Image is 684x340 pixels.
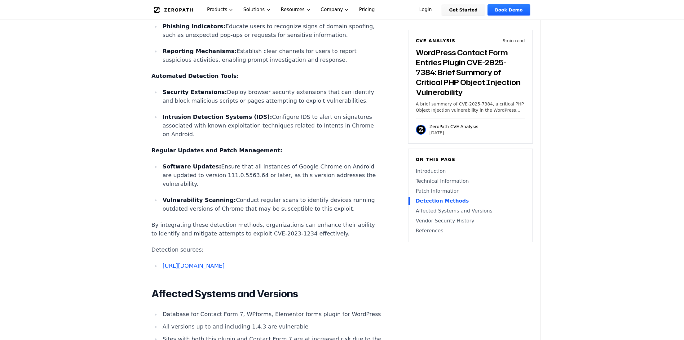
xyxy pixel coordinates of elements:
a: Get Started [442,4,485,16]
a: References [416,227,525,235]
a: Technical Information [416,177,525,185]
p: ZeroPath CVE Analysis [430,123,479,130]
a: Vendor Security History [416,217,525,225]
h6: CVE Analysis [416,38,456,44]
p: Establish clear channels for users to report suspicious activities, enabling prompt investigation... [162,47,382,64]
a: Introduction [416,168,525,175]
img: ZeroPath CVE Analysis [416,125,426,135]
p: Conduct regular scans to identify devices running outdated versions of Chrome that may be suscept... [162,196,382,213]
a: Affected Systems and Versions [416,207,525,215]
p: Ensure that all instances of Google Chrome on Android are updated to version 111.0.5563.64 or lat... [162,162,382,188]
p: [DATE] [430,130,479,136]
a: Patch Information [416,187,525,195]
strong: Phishing Indicators: [162,23,225,29]
strong: Intrusion Detection Systems (IDS): [162,114,272,120]
p: Configure IDS to alert on signatures associated with known exploitation techniques related to Int... [162,113,382,139]
p: By integrating these detection methods, organizations can enhance their ability to identify and m... [152,221,382,238]
li: Database for Contact Form 7, WPforms, Elementor forms plugin for WordPress [160,310,382,319]
h6: On this page [416,156,525,163]
p: A brief summary of CVE-2025-7384, a critical PHP Object Injection vulnerability in the WordPress ... [416,101,525,113]
p: Detection sources: [152,245,382,254]
strong: Vulnerability Scanning: [162,197,236,203]
p: 9 min read [503,38,525,44]
h3: WordPress Contact Form Entries Plugin CVE-2025-7384: Brief Summary of Critical PHP Object Injecti... [416,47,525,97]
p: Deploy browser security extensions that can identify and block malicious scripts or pages attempt... [162,88,382,105]
li: All versions up to and including 1.4.3 are vulnerable [160,322,382,331]
strong: Reporting Mechanisms: [162,48,236,54]
strong: Software Updates: [162,163,221,170]
a: Login [412,4,439,16]
h2: Affected Systems and Versions [152,288,382,300]
p: Educate users to recognize signs of domain spoofing, such as unexpected pop-ups or requests for s... [162,22,382,39]
strong: Regular Updates and Patch Management: [152,147,283,154]
a: Book Demo [488,4,530,16]
a: [URL][DOMAIN_NAME] [162,262,224,269]
strong: Security Extensions: [162,89,227,95]
strong: Automated Detection Tools: [152,73,239,79]
a: Detection Methods [416,197,525,205]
